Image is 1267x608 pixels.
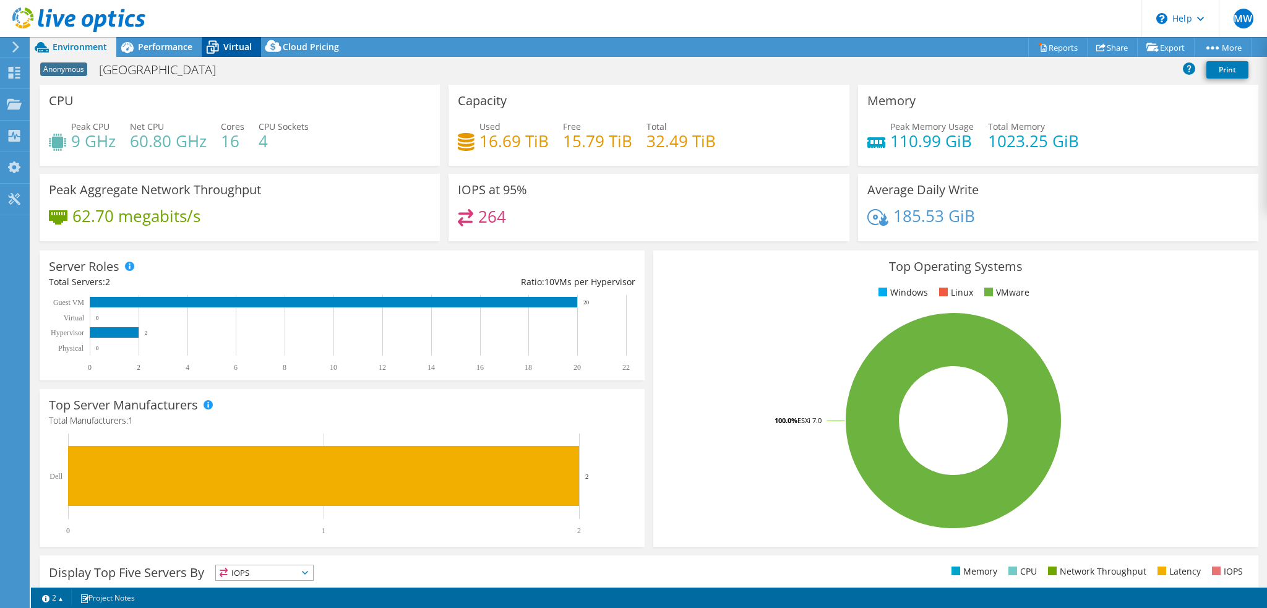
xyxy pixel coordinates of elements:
[427,363,435,372] text: 14
[890,121,974,132] span: Peak Memory Usage
[259,134,309,148] h4: 4
[71,590,144,606] a: Project Notes
[479,121,500,132] span: Used
[563,134,632,148] h4: 15.79 TiB
[1005,565,1037,578] li: CPU
[875,286,928,299] li: Windows
[936,286,973,299] li: Linux
[49,183,261,197] h3: Peak Aggregate Network Throughput
[573,363,581,372] text: 20
[221,134,244,148] h4: 16
[890,134,974,148] h4: 110.99 GiB
[797,416,822,425] tspan: ESXi 7.0
[479,134,549,148] h4: 16.69 TiB
[646,121,667,132] span: Total
[96,345,99,351] text: 0
[478,210,506,223] h4: 264
[981,286,1029,299] li: VMware
[93,63,235,77] h1: [GEOGRAPHIC_DATA]
[1137,38,1195,57] a: Export
[51,328,84,337] text: Hypervisor
[88,363,92,372] text: 0
[130,121,164,132] span: Net CPU
[1028,38,1088,57] a: Reports
[544,276,554,288] span: 10
[223,41,252,53] span: Virtual
[583,299,590,306] text: 20
[234,363,238,372] text: 6
[458,94,507,108] h3: Capacity
[563,121,581,132] span: Free
[988,121,1045,132] span: Total Memory
[1209,565,1243,578] li: IOPS
[577,526,581,535] text: 2
[259,121,309,132] span: CPU Sockets
[137,363,140,372] text: 2
[988,134,1079,148] h4: 1023.25 GiB
[105,276,110,288] span: 2
[893,209,975,223] h4: 185.53 GiB
[1045,565,1146,578] li: Network Throughput
[221,121,244,132] span: Cores
[1194,38,1252,57] a: More
[476,363,484,372] text: 16
[72,209,200,223] h4: 62.70 megabits/s
[1156,13,1167,24] svg: \n
[186,363,189,372] text: 4
[71,121,110,132] span: Peak CPU
[49,472,62,481] text: Dell
[622,363,630,372] text: 22
[948,565,997,578] li: Memory
[130,134,207,148] h4: 60.80 GHz
[66,526,70,535] text: 0
[58,344,84,353] text: Physical
[49,275,342,289] div: Total Servers:
[49,414,635,427] h4: Total Manufacturers:
[525,363,532,372] text: 18
[775,416,797,425] tspan: 100.0%
[53,298,84,307] text: Guest VM
[216,565,313,580] span: IOPS
[1087,38,1138,57] a: Share
[33,590,72,606] a: 2
[458,183,527,197] h3: IOPS at 95%
[283,363,286,372] text: 8
[53,41,107,53] span: Environment
[1206,61,1248,79] a: Print
[342,275,635,289] div: Ratio: VMs per Hypervisor
[128,414,133,426] span: 1
[867,183,979,197] h3: Average Daily Write
[283,41,339,53] span: Cloud Pricing
[322,526,325,535] text: 1
[64,314,85,322] text: Virtual
[867,94,916,108] h3: Memory
[145,330,148,336] text: 2
[40,62,87,76] span: Anonymous
[379,363,386,372] text: 12
[1234,9,1253,28] span: MW
[49,398,198,412] h3: Top Server Manufacturers
[49,260,119,273] h3: Server Roles
[49,94,74,108] h3: CPU
[330,363,337,372] text: 10
[1154,565,1201,578] li: Latency
[646,134,716,148] h4: 32.49 TiB
[96,315,99,321] text: 0
[138,41,192,53] span: Performance
[71,134,116,148] h4: 9 GHz
[585,473,589,480] text: 2
[663,260,1249,273] h3: Top Operating Systems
